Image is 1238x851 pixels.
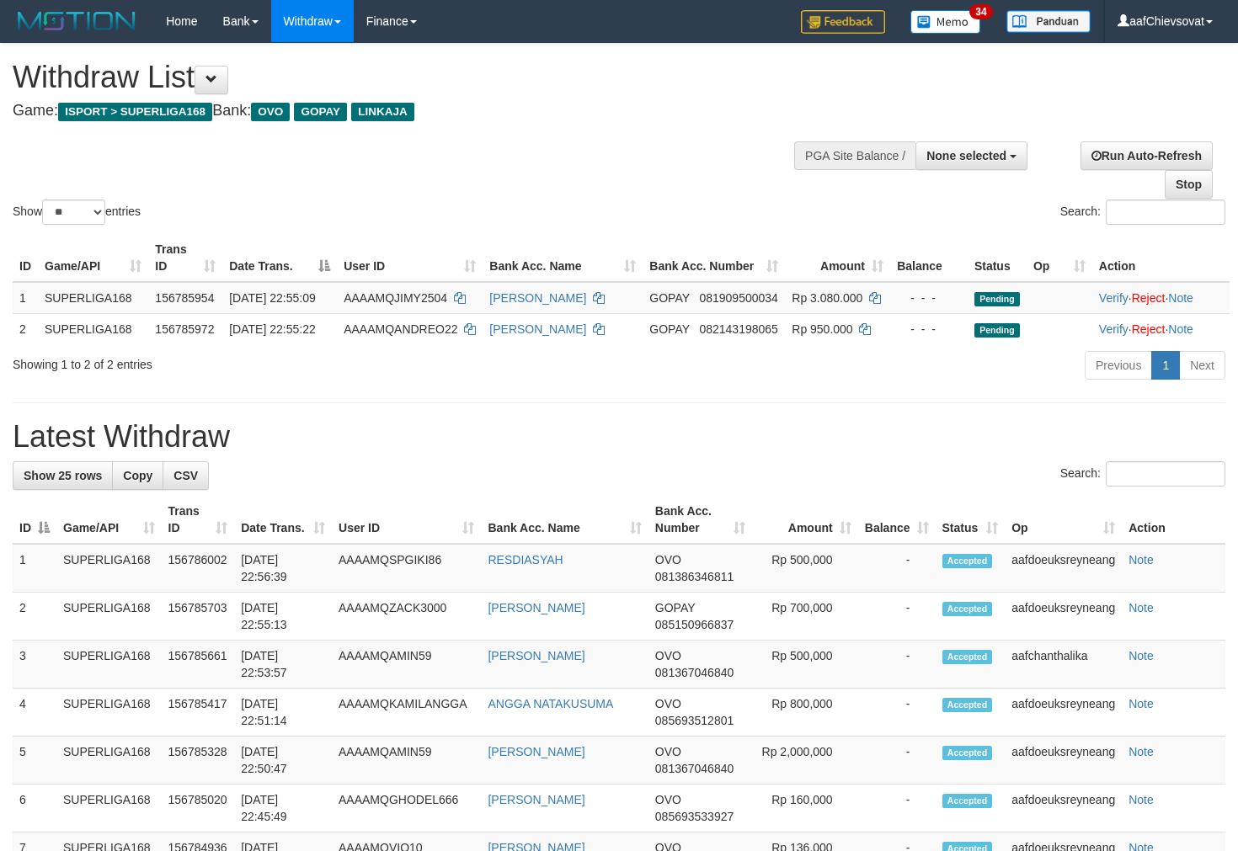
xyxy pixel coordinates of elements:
[351,103,414,121] span: LINKAJA
[1005,785,1122,832] td: aafdoeuksreyneang
[1129,793,1154,806] a: Note
[173,469,198,482] span: CSV
[162,689,235,737] td: 156785417
[1129,697,1154,710] a: Note
[1060,199,1225,225] label: Search:
[1092,282,1230,314] td: · ·
[162,496,235,544] th: Trans ID: activate to sort column ascending
[13,496,56,544] th: ID: activate to sort column descending
[483,234,643,282] th: Bank Acc. Name: activate to sort column ascending
[234,544,332,593] td: [DATE] 22:56:39
[234,593,332,641] td: [DATE] 22:55:13
[13,199,141,225] label: Show entries
[112,461,163,490] a: Copy
[1085,351,1152,380] a: Previous
[858,593,936,641] td: -
[58,103,212,121] span: ISPORT > SUPERLIGA168
[655,810,734,823] span: Copy 085693533927 to clipboard
[294,103,347,121] span: GOPAY
[890,234,968,282] th: Balance
[13,103,808,120] h4: Game: Bank:
[56,737,162,785] td: SUPERLIGA168
[56,641,162,689] td: SUPERLIGA168
[794,141,915,170] div: PGA Site Balance /
[56,689,162,737] td: SUPERLIGA168
[13,349,504,373] div: Showing 1 to 2 of 2 entries
[752,641,858,689] td: Rp 500,000
[488,601,584,614] a: [PERSON_NAME]
[234,496,332,544] th: Date Trans.: activate to sort column ascending
[897,321,961,338] div: - - -
[1106,199,1225,225] input: Search:
[1129,553,1154,566] a: Note
[481,496,648,544] th: Bank Acc. Name: activate to sort column ascending
[752,544,858,593] td: Rp 500,000
[332,785,481,832] td: AAAAMQGHODEL666
[38,282,148,314] td: SUPERLIGA168
[655,745,681,758] span: OVO
[942,794,993,808] span: Accepted
[344,291,447,305] span: AAAAMQJIMY2504
[858,641,936,689] td: -
[1179,351,1225,380] a: Next
[785,234,890,282] th: Amount: activate to sort column ascending
[858,689,936,737] td: -
[229,322,315,336] span: [DATE] 22:55:22
[1005,593,1122,641] td: aafdoeuksreyneang
[234,689,332,737] td: [DATE] 22:51:14
[655,618,734,631] span: Copy 085150966837 to clipboard
[332,641,481,689] td: AAAAMQAMIN59
[648,496,752,544] th: Bank Acc. Number: activate to sort column ascending
[162,544,235,593] td: 156786002
[655,697,681,710] span: OVO
[936,496,1006,544] th: Status: activate to sort column ascending
[229,291,315,305] span: [DATE] 22:55:09
[897,290,961,306] div: - - -
[942,746,993,760] span: Accepted
[1081,141,1213,170] a: Run Auto-Refresh
[942,554,993,568] span: Accepted
[123,469,152,482] span: Copy
[1099,291,1129,305] a: Verify
[1005,544,1122,593] td: aafdoeuksreyneang
[752,689,858,737] td: Rp 800,000
[13,313,38,344] td: 2
[974,292,1020,306] span: Pending
[42,199,105,225] select: Showentries
[251,103,290,121] span: OVO
[148,234,222,282] th: Trans ID: activate to sort column ascending
[332,737,481,785] td: AAAAMQAMIN59
[13,593,56,641] td: 2
[649,291,689,305] span: GOPAY
[1129,649,1154,662] a: Note
[488,745,584,758] a: [PERSON_NAME]
[655,793,681,806] span: OVO
[337,234,483,282] th: User ID: activate to sort column ascending
[1132,291,1166,305] a: Reject
[56,496,162,544] th: Game/API: activate to sort column ascending
[801,10,885,34] img: Feedback.jpg
[655,714,734,727] span: Copy 085693512801 to clipboard
[162,593,235,641] td: 156785703
[1060,461,1225,487] label: Search:
[858,496,936,544] th: Balance: activate to sort column ascending
[344,322,457,336] span: AAAAMQANDREO22
[332,593,481,641] td: AAAAMQZACK3000
[234,785,332,832] td: [DATE] 22:45:49
[1027,234,1092,282] th: Op: activate to sort column ascending
[162,641,235,689] td: 156785661
[13,689,56,737] td: 4
[1005,737,1122,785] td: aafdoeuksreyneang
[655,649,681,662] span: OVO
[234,641,332,689] td: [DATE] 22:53:57
[655,570,734,583] span: Copy 081386346811 to clipboard
[974,323,1020,338] span: Pending
[13,641,56,689] td: 3
[643,234,785,282] th: Bank Acc. Number: activate to sort column ascending
[699,322,777,336] span: Copy 082143198065 to clipboard
[1005,641,1122,689] td: aafchanthalika
[332,689,481,737] td: AAAAMQKAMILANGGA
[792,322,852,336] span: Rp 950.000
[56,785,162,832] td: SUPERLIGA168
[969,4,992,19] span: 34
